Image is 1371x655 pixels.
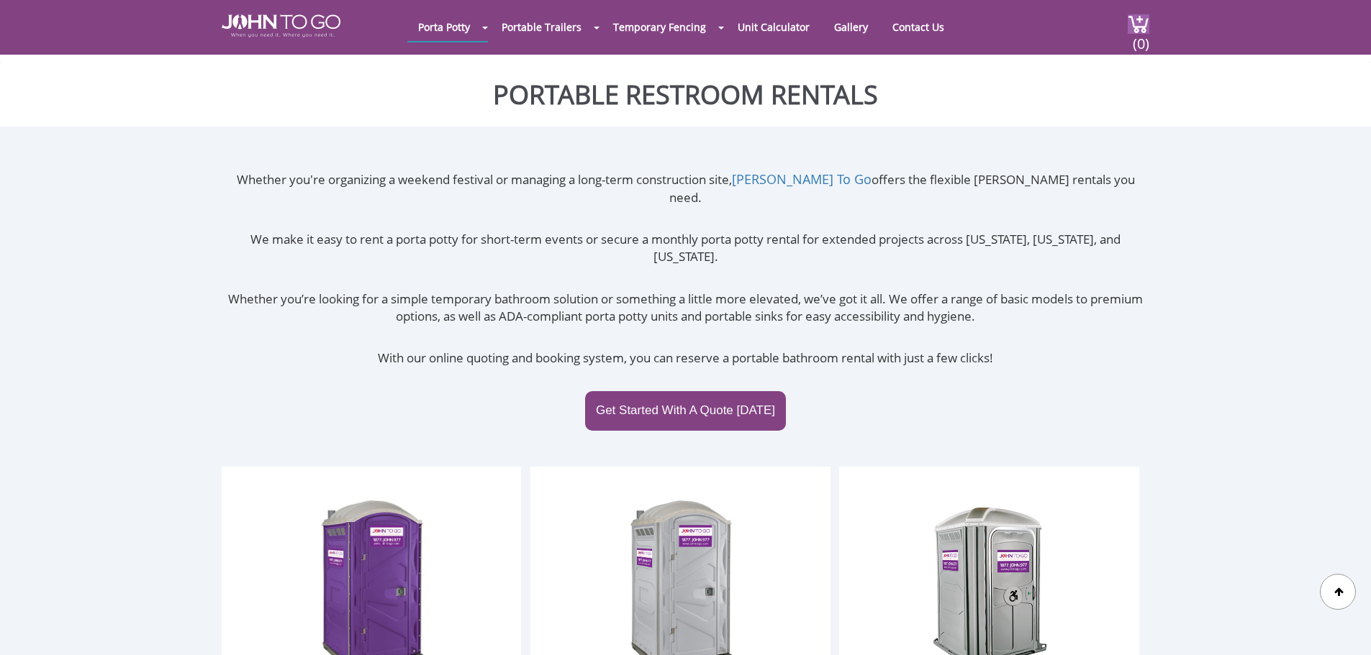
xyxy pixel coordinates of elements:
a: Temporary Fencing [602,13,717,41]
span: (0) [1132,22,1149,53]
a: Contact Us [882,13,955,41]
img: JOHN to go [222,14,340,37]
a: Gallery [823,13,879,41]
a: Get Started With A Quote [DATE] [585,391,786,430]
a: Portable Trailers [491,13,592,41]
a: Unit Calculator [727,13,820,41]
button: Live Chat [1313,597,1371,655]
p: With our online quoting and booking system, you can reserve a portable bathroom rental with just ... [222,349,1149,367]
p: Whether you're organizing a weekend festival or managing a long-term construction site, offers th... [222,170,1149,206]
p: Whether you’re looking for a simple temporary bathroom solution or something a little more elevat... [222,290,1149,326]
img: cart a [1128,14,1149,34]
a: Porta Potty [407,13,481,41]
p: We make it easy to rent a porta potty for short-term events or secure a monthly porta potty renta... [222,231,1149,266]
a: [PERSON_NAME] To Go [732,170,872,188]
